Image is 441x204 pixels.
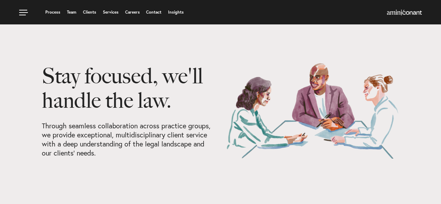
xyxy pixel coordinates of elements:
[45,10,60,14] a: Process
[168,10,184,14] a: Insights
[67,10,76,14] a: Team
[42,64,215,121] h1: Stay focused, we'll handle the law.
[42,121,215,158] p: Through seamless collaboration across practice groups, we provide exceptional, multidisciplinary ...
[103,10,119,14] a: Services
[387,10,422,16] a: Home
[83,10,96,14] a: Clients
[146,10,161,14] a: Contact
[387,10,422,15] img: Amini & Conant
[226,63,399,159] img: Our Services
[125,10,140,14] a: Careers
